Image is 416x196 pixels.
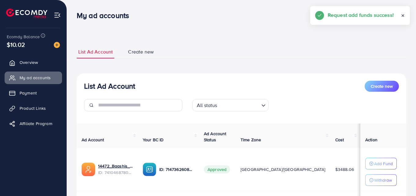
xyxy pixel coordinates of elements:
div: <span class='underline'>14472_Baashis_1725384219892</span></br>7410468780859523073 [98,163,133,176]
h3: My ad accounts [77,11,134,20]
span: Product Links [20,105,46,111]
button: Add Fund [365,158,397,169]
span: [GEOGRAPHIC_DATA]/[GEOGRAPHIC_DATA] [241,166,326,172]
a: Affiliate Program [5,117,62,130]
img: logo [6,9,47,18]
div: Search for option [192,99,269,111]
img: ic-ads-acc.e4c84228.svg [82,163,95,176]
span: Time Zone [241,137,261,143]
p: Withdraw [374,176,392,184]
img: image [54,42,60,48]
span: Ad Account [82,137,104,143]
button: Withdraw [365,174,397,186]
span: All status [196,101,219,110]
span: Create new [371,83,393,89]
span: Cost [335,137,344,143]
a: 14472_Baashis_1725384219892 [98,163,133,169]
span: Your BC ID [143,137,164,143]
a: Overview [5,56,62,68]
p: ID: 7147362608272637953 [159,166,194,173]
span: Create new [128,48,154,55]
h3: List Ad Account [84,82,135,91]
img: ic-ba-acc.ded83a64.svg [143,163,156,176]
a: My ad accounts [5,72,62,84]
span: Ad Account Status [204,131,226,143]
iframe: Chat [390,168,411,191]
span: Ecomdy Balance [7,34,40,40]
h5: Request add funds success! [328,11,394,19]
span: Action [365,137,377,143]
span: List Ad Account [78,48,113,55]
span: ID: 7410468780859523073 [98,169,133,176]
button: Create new [365,81,399,92]
span: Affiliate Program [20,120,52,127]
span: My ad accounts [20,75,51,81]
a: Payment [5,87,62,99]
span: Overview [20,59,38,65]
img: menu [54,12,61,19]
a: Product Links [5,102,62,114]
span: Approved [204,165,230,173]
input: Search for option [219,100,259,110]
span: Payment [20,90,37,96]
p: Add Fund [374,160,393,167]
span: $10.02 [7,40,25,49]
span: $3488.06 [335,166,354,172]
